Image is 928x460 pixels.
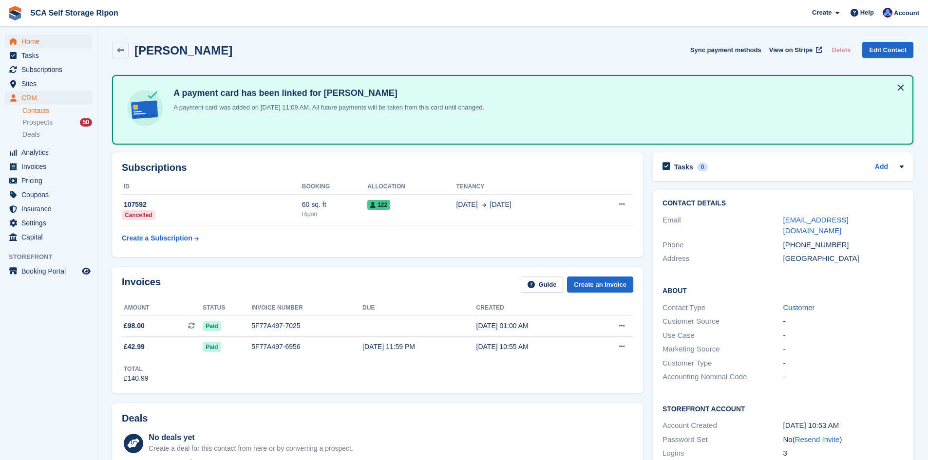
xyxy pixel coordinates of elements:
h2: Deals [122,413,148,424]
span: Coupons [21,188,80,202]
div: 50 [80,118,92,127]
div: - [783,371,904,383]
a: Edit Contact [862,42,913,58]
a: View on Stripe [765,42,824,58]
span: 122 [367,200,390,210]
span: Analytics [21,146,80,159]
div: Phone [663,239,783,251]
div: Account Created [663,420,783,431]
a: menu [5,91,92,105]
button: Sync payment methods [690,42,761,58]
a: [EMAIL_ADDRESS][DOMAIN_NAME] [783,216,849,235]
div: [DATE] 10:53 AM [783,420,904,431]
span: Pricing [21,174,80,187]
span: Invoices [21,160,80,173]
div: Accounting Nominal Code [663,371,783,383]
h2: Tasks [674,163,693,171]
div: Create a Subscription [122,233,192,243]
span: Help [860,8,874,18]
div: Ripon [302,210,367,219]
a: Customer [783,303,815,312]
a: Deals [22,129,92,140]
span: Deals [22,130,40,139]
th: Created [476,300,589,316]
div: - [783,358,904,369]
span: [DATE] [456,200,477,210]
a: menu [5,230,92,244]
a: Prospects 50 [22,117,92,128]
div: [PHONE_NUMBER] [783,239,904,251]
h2: About [663,285,904,295]
a: SCA Self Storage Ripon [26,5,122,21]
div: [DATE] 01:00 AM [476,321,589,331]
span: Tasks [21,49,80,62]
h4: A payment card has been linked for [PERSON_NAME] [170,88,484,99]
div: [GEOGRAPHIC_DATA] [783,253,904,264]
a: menu [5,264,92,278]
div: No [783,434,904,445]
span: Storefront [9,252,97,262]
div: Customer Source [663,316,783,327]
span: Paid [203,342,221,352]
div: 0 [697,163,708,171]
div: Total [124,365,149,373]
a: menu [5,77,92,91]
span: Capital [21,230,80,244]
span: Account [894,8,919,18]
span: £98.00 [124,321,145,331]
th: Tenancy [456,179,585,195]
img: card-linked-ebf98d0992dc2aeb22e95c0e3c79077019eb2392cfd83c6a337811c24bc77127.svg [125,88,166,129]
th: Allocation [367,179,456,195]
span: Home [21,35,80,48]
h2: Storefront Account [663,404,904,413]
h2: Subscriptions [122,162,633,173]
a: Contacts [22,106,92,115]
span: View on Stripe [769,45,813,55]
div: Password Set [663,434,783,445]
th: Amount [122,300,203,316]
div: Logins [663,448,783,459]
div: Create a deal for this contact from here or by converting a prospect. [149,443,353,454]
div: 107592 [122,200,302,210]
h2: Contact Details [663,200,904,207]
div: [DATE] 10:55 AM [476,342,589,352]
span: Paid [203,321,221,331]
th: Booking [302,179,367,195]
div: Email [663,215,783,237]
div: - [783,344,904,355]
div: 5F77A497-6956 [251,342,362,352]
h2: Invoices [122,276,161,293]
a: menu [5,146,92,159]
div: Customer Type [663,358,783,369]
div: [DATE] 11:59 PM [362,342,476,352]
a: Guide [521,276,564,293]
div: 5F77A497-7025 [251,321,362,331]
a: menu [5,174,92,187]
span: ( ) [793,435,842,443]
th: Invoice number [251,300,362,316]
p: A payment card was added on [DATE] 11:09 AM. All future payments will be taken from this card unt... [170,103,484,112]
div: Marketing Source [663,344,783,355]
div: £140.99 [124,373,149,384]
th: ID [122,179,302,195]
a: Create an Invoice [567,276,633,293]
div: - [783,330,904,341]
img: stora-icon-8386f47178a22dfd0bd8f6a31ec36ba5ce8667c1dd55bd0f319d3a0aa187defe.svg [8,6,22,20]
img: Sarah Race [883,8,892,18]
div: Cancelled [122,210,155,220]
div: No deals yet [149,432,353,443]
th: Status [203,300,251,316]
a: menu [5,216,92,230]
span: Insurance [21,202,80,216]
div: Use Case [663,330,783,341]
a: menu [5,49,92,62]
a: menu [5,63,92,76]
span: Subscriptions [21,63,80,76]
th: Due [362,300,476,316]
a: Create a Subscription [122,229,199,247]
a: menu [5,188,92,202]
div: 3 [783,448,904,459]
a: menu [5,35,92,48]
a: menu [5,160,92,173]
a: Resend Invite [795,435,840,443]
